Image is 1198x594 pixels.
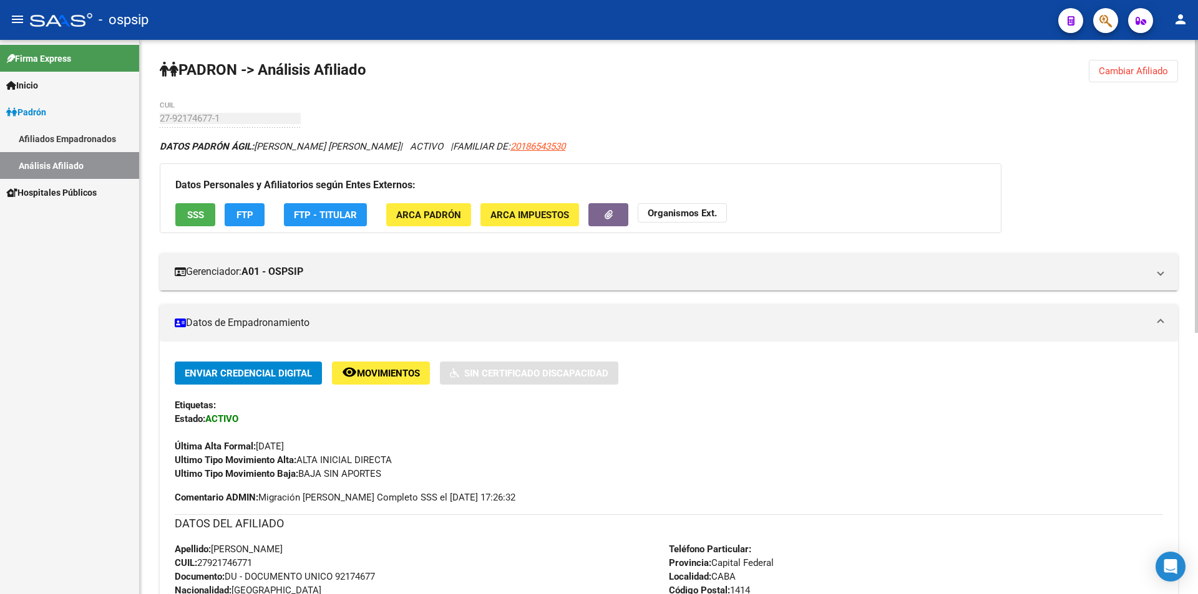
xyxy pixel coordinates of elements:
button: Enviar Credencial Digital [175,362,322,385]
button: Sin Certificado Discapacidad [440,362,618,385]
span: [DATE] [175,441,284,452]
span: ARCA Impuestos [490,209,569,221]
span: ALTA INICIAL DIRECTA [175,454,392,466]
span: SSS [187,209,204,221]
h3: DATOS DEL AFILIADO [175,515,1163,532]
button: Movimientos [332,362,430,385]
strong: Comentario ADMIN: [175,492,258,503]
mat-panel-title: Datos de Empadronamiento [175,316,1148,330]
span: 20186543530 [510,141,565,152]
strong: Apellido: [175,544,211,555]
strong: Estado: [175,413,205,424]
div: Open Intercom Messenger [1156,552,1186,582]
strong: Ultimo Tipo Movimiento Baja: [175,468,298,479]
button: SSS [175,203,215,226]
strong: Teléfono Particular: [669,544,751,555]
span: Padrón [6,105,46,119]
span: Hospitales Públicos [6,186,97,199]
span: Cambiar Afiliado [1099,65,1168,77]
span: Capital Federal [669,557,774,568]
i: | ACTIVO | [160,141,565,152]
button: Organismos Ext. [638,203,727,223]
span: Inicio [6,79,38,92]
mat-expansion-panel-header: Datos de Empadronamiento [160,304,1178,342]
span: BAJA SIN APORTES [175,468,381,479]
strong: ACTIVO [205,413,238,424]
span: FTP [236,209,253,221]
strong: A01 - OSPSIP [241,265,303,279]
button: ARCA Impuestos [480,203,579,226]
mat-expansion-panel-header: Gerenciador:A01 - OSPSIP [160,253,1178,290]
mat-icon: person [1173,12,1188,27]
strong: DATOS PADRÓN ÁGIL: [160,141,254,152]
strong: CUIL: [175,557,197,568]
strong: Última Alta Formal: [175,441,256,452]
span: [PERSON_NAME] [175,544,283,555]
span: [PERSON_NAME] [PERSON_NAME] [160,141,400,152]
button: FTP [225,203,265,226]
strong: Etiquetas: [175,400,216,411]
mat-panel-title: Gerenciador: [175,265,1148,279]
button: FTP - Titular [284,203,367,226]
span: Migración [PERSON_NAME] Completo SSS el [DATE] 17:26:32 [175,491,515,504]
strong: Localidad: [669,571,711,582]
span: 27921746771 [175,557,252,568]
strong: Provincia: [669,557,711,568]
span: DU - DOCUMENTO UNICO 92174677 [175,571,375,582]
span: Movimientos [357,368,420,379]
span: ARCA Padrón [396,209,461,221]
span: Enviar Credencial Digital [185,368,312,379]
strong: Organismos Ext. [648,208,717,219]
strong: PADRON -> Análisis Afiliado [160,61,366,79]
span: FAMILIAR DE: [453,141,565,152]
button: ARCA Padrón [386,203,471,226]
span: FTP - Titular [294,209,357,221]
span: Firma Express [6,52,71,65]
mat-icon: menu [10,12,25,27]
span: Sin Certificado Discapacidad [464,368,608,379]
button: Cambiar Afiliado [1089,60,1178,82]
h3: Datos Personales y Afiliatorios según Entes Externos: [175,176,986,194]
span: CABA [669,571,736,582]
mat-icon: remove_red_eye [342,365,357,380]
strong: Documento: [175,571,225,582]
span: - ospsip [99,6,149,34]
strong: Ultimo Tipo Movimiento Alta: [175,454,296,466]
